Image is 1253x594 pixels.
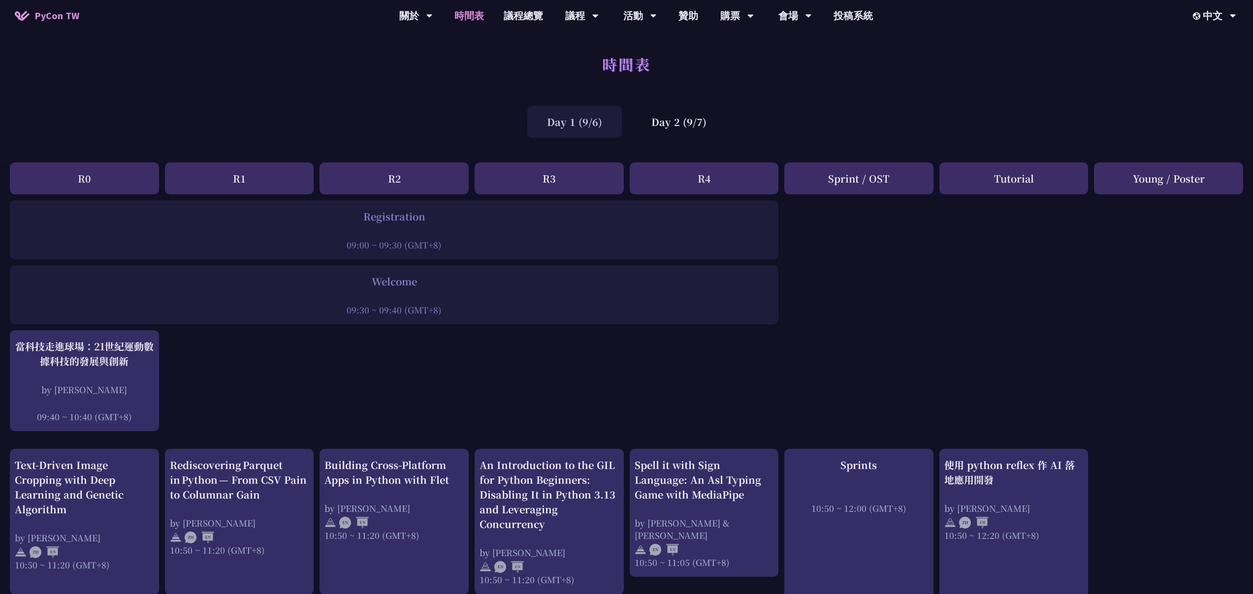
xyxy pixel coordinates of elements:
[480,546,619,559] div: by [PERSON_NAME]
[15,339,154,369] div: 當科技走進球場：21世紀運動數據科技的發展與創新
[324,458,464,586] a: Building Cross-Platform Apps in Python with Flet by [PERSON_NAME] 10:50 ~ 11:20 (GMT+8)
[15,274,773,289] div: Welcome
[527,106,622,138] div: Day 1 (9/6)
[939,162,1089,194] div: Tutorial
[635,458,774,502] div: Spell it with Sign Language: An Asl Typing Game with MediaPipe
[170,458,309,586] a: Rediscovering Parquet in Python — From CSV Pain to Columnar Gain by [PERSON_NAME] 10:50 ~ 11:20 (...
[649,544,679,556] img: ENEN.5a408d1.svg
[475,162,624,194] div: R3
[165,162,314,194] div: R1
[170,544,309,556] div: 10:50 ~ 11:20 (GMT+8)
[15,559,154,571] div: 10:50 ~ 11:20 (GMT+8)
[632,106,726,138] div: Day 2 (9/7)
[30,546,59,558] img: ZHEN.371966e.svg
[1094,162,1243,194] div: Young / Poster
[635,517,774,541] div: by [PERSON_NAME] & [PERSON_NAME]
[959,517,989,529] img: ZHZH.38617ef.svg
[15,531,154,544] div: by [PERSON_NAME]
[784,162,933,194] div: Sprint / OST
[320,162,469,194] div: R2
[170,458,309,502] div: Rediscovering Parquet in Python — From CSV Pain to Columnar Gain
[15,546,27,558] img: svg+xml;base64,PHN2ZyB4bWxucz0iaHR0cDovL3d3dy53My5vcmcvMjAwMC9zdmciIHdpZHRoPSIyNCIgaGVpZ2h0PSIyNC...
[185,531,214,543] img: ZHEN.371966e.svg
[15,239,773,251] div: 09:00 ~ 09:30 (GMT+8)
[944,517,956,529] img: svg+xml;base64,PHN2ZyB4bWxucz0iaHR0cDovL3d3dy53My5vcmcvMjAwMC9zdmciIHdpZHRoPSIyNCIgaGVpZ2h0PSIyNC...
[170,531,182,543] img: svg+xml;base64,PHN2ZyB4bWxucz0iaHR0cDovL3d3dy53My5vcmcvMjAwMC9zdmciIHdpZHRoPSIyNCIgaGVpZ2h0PSIyNC...
[480,458,619,586] a: An Introduction to the GIL for Python Beginners: Disabling It in Python 3.13 and Leveraging Concu...
[789,458,929,472] div: Sprints
[635,458,774,568] a: Spell it with Sign Language: An Asl Typing Game with MediaPipe by [PERSON_NAME] & [PERSON_NAME] 1...
[5,3,89,28] a: PyCon TW
[15,458,154,586] a: Text-Driven Image Cropping with Deep Learning and Genetic Algorithm by [PERSON_NAME] 10:50 ~ 11:2...
[324,529,464,541] div: 10:50 ~ 11:20 (GMT+8)
[15,383,154,396] div: by [PERSON_NAME]
[480,573,619,586] div: 10:50 ~ 11:20 (GMT+8)
[15,410,154,423] div: 09:40 ~ 10:40 (GMT+8)
[170,517,309,529] div: by [PERSON_NAME]
[15,11,30,21] img: Home icon of PyCon TW 2025
[15,339,154,423] a: 當科技走進球場：21世紀運動數據科技的發展與創新 by [PERSON_NAME] 09:40 ~ 10:40 (GMT+8)
[15,209,773,224] div: Registration
[480,458,619,531] div: An Introduction to the GIL for Python Beginners: Disabling It in Python 3.13 and Leveraging Concu...
[1193,12,1203,20] img: Locale Icon
[34,8,79,23] span: PyCon TW
[324,502,464,514] div: by [PERSON_NAME]
[602,49,651,79] h1: 時間表
[944,529,1084,541] div: 10:50 ~ 12:20 (GMT+8)
[944,502,1084,514] div: by [PERSON_NAME]
[494,561,524,573] img: ENEN.5a408d1.svg
[10,162,159,194] div: R0
[324,458,464,487] div: Building Cross-Platform Apps in Python with Flet
[15,458,154,517] div: Text-Driven Image Cropping with Deep Learning and Genetic Algorithm
[339,517,369,529] img: ENEN.5a408d1.svg
[480,561,491,573] img: svg+xml;base64,PHN2ZyB4bWxucz0iaHR0cDovL3d3dy53My5vcmcvMjAwMC9zdmciIHdpZHRoPSIyNCIgaGVpZ2h0PSIyNC...
[630,162,779,194] div: R4
[324,517,336,529] img: svg+xml;base64,PHN2ZyB4bWxucz0iaHR0cDovL3d3dy53My5vcmcvMjAwMC9zdmciIHdpZHRoPSIyNCIgaGVpZ2h0PSIyNC...
[635,556,774,568] div: 10:50 ~ 11:05 (GMT+8)
[789,502,929,514] div: 10:50 ~ 12:00 (GMT+8)
[635,544,646,556] img: svg+xml;base64,PHN2ZyB4bWxucz0iaHR0cDovL3d3dy53My5vcmcvMjAwMC9zdmciIHdpZHRoPSIyNCIgaGVpZ2h0PSIyNC...
[944,458,1084,487] div: 使用 python reflex 作 AI 落地應用開發
[15,304,773,316] div: 09:30 ~ 09:40 (GMT+8)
